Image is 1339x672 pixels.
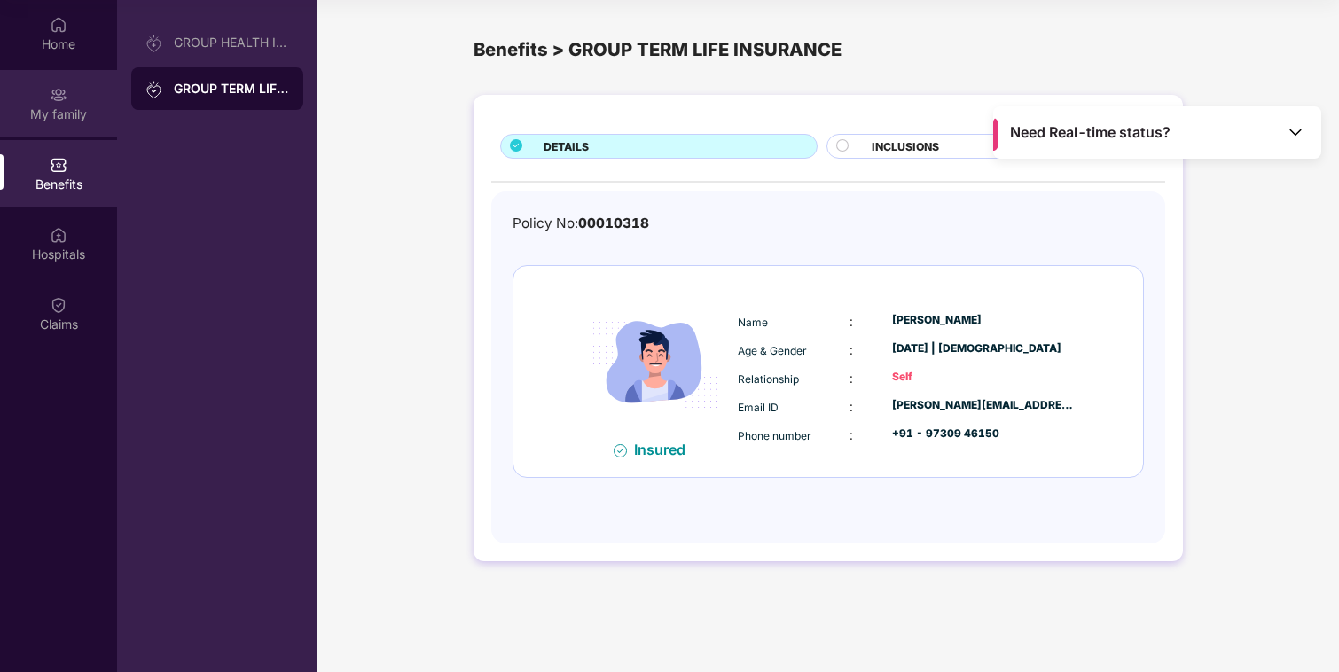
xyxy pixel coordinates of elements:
span: : [850,427,853,442]
span: Age & Gender [738,344,807,357]
div: [PERSON_NAME] [892,312,1075,329]
img: svg+xml;base64,PHN2ZyBpZD0iSG9zcGl0YWxzIiB4bWxucz0iaHR0cDovL3d3dy53My5vcmcvMjAwMC9zdmciIHdpZHRoPS... [50,226,67,244]
img: svg+xml;base64,PHN2ZyB3aWR0aD0iMjAiIGhlaWdodD0iMjAiIHZpZXdCb3g9IjAgMCAyMCAyMCIgZmlsbD0ibm9uZSIgeG... [50,86,67,104]
div: Benefits > GROUP TERM LIFE INSURANCE [474,35,1183,64]
img: svg+xml;base64,PHN2ZyB3aWR0aD0iMjAiIGhlaWdodD0iMjAiIHZpZXdCb3g9IjAgMCAyMCAyMCIgZmlsbD0ibm9uZSIgeG... [145,35,163,52]
span: INCLUSIONS [872,138,939,155]
img: icon [577,284,733,440]
img: Toggle Icon [1287,123,1304,141]
div: +91 - 97309 46150 [892,426,1075,442]
span: Relationship [738,372,799,386]
div: GROUP TERM LIFE INSURANCE [174,80,289,98]
span: Phone number [738,429,811,442]
span: DETAILS [544,138,589,155]
div: GROUP HEALTH INSURANCE [174,35,289,50]
div: [PERSON_NAME][EMAIL_ADDRESS][DOMAIN_NAME] [892,397,1075,414]
img: svg+xml;base64,PHN2ZyB4bWxucz0iaHR0cDovL3d3dy53My5vcmcvMjAwMC9zdmciIHdpZHRoPSIxNiIgaGVpZ2h0PSIxNi... [614,444,627,457]
div: Policy No: [513,213,649,234]
div: Insured [634,441,696,458]
img: svg+xml;base64,PHN2ZyB3aWR0aD0iMjAiIGhlaWdodD0iMjAiIHZpZXdCb3g9IjAgMCAyMCAyMCIgZmlsbD0ibm9uZSIgeG... [145,81,163,98]
img: svg+xml;base64,PHN2ZyBpZD0iQmVuZWZpdHMiIHhtbG5zPSJodHRwOi8vd3d3LnczLm9yZy8yMDAwL3N2ZyIgd2lkdGg9Ij... [50,156,67,174]
span: Email ID [738,401,779,414]
span: : [850,399,853,414]
div: [DATE] | [DEMOGRAPHIC_DATA] [892,340,1075,357]
span: : [850,371,853,386]
span: Name [738,316,768,329]
span: : [850,342,853,357]
div: Self [892,369,1075,386]
span: Need Real-time status? [1010,123,1171,142]
span: 00010318 [578,215,649,231]
img: svg+xml;base64,PHN2ZyBpZD0iSG9tZSIgeG1sbnM9Imh0dHA6Ly93d3cudzMub3JnLzIwMDAvc3ZnIiB3aWR0aD0iMjAiIG... [50,16,67,34]
img: svg+xml;base64,PHN2ZyBpZD0iQ2xhaW0iIHhtbG5zPSJodHRwOi8vd3d3LnczLm9yZy8yMDAwL3N2ZyIgd2lkdGg9IjIwIi... [50,296,67,314]
span: : [850,314,853,329]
